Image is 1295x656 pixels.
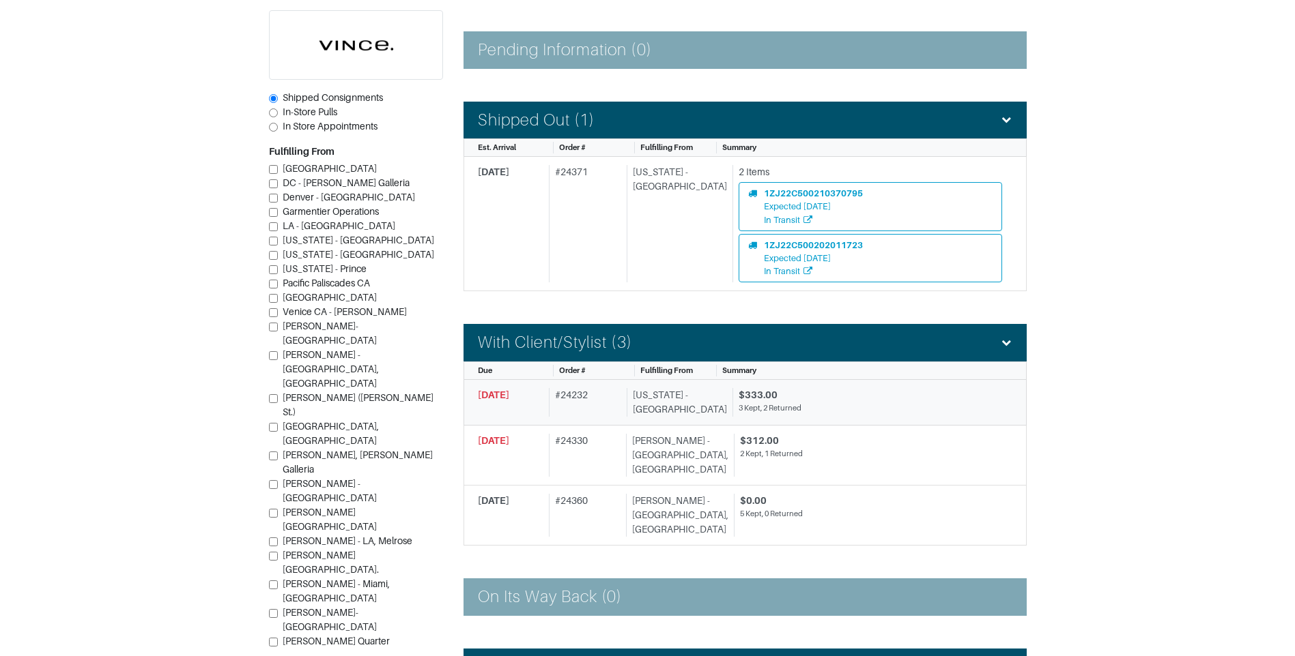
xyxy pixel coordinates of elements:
[283,306,407,317] span: Venice CA - [PERSON_NAME]
[283,535,412,546] span: [PERSON_NAME] - LA, Melrose
[269,208,278,217] input: Garmentier Operations
[283,320,377,346] span: [PERSON_NAME]-[GEOGRAPHIC_DATA]
[270,11,442,79] img: cyAkLTq7csKWtL9WARqkkVaF.png
[549,388,621,417] div: # 24232
[283,177,410,188] span: DC - [PERSON_NAME] Galleria
[764,239,863,252] div: 1ZJ22C500202011723
[283,206,379,217] span: Garmentier Operations
[549,494,621,537] div: # 24360
[269,280,278,288] input: Pacific Paliscades CA
[269,480,278,489] input: [PERSON_NAME] - [GEOGRAPHIC_DATA]
[283,607,377,632] span: [PERSON_NAME]- [GEOGRAPHIC_DATA]
[549,434,621,477] div: # 24330
[559,143,586,151] span: Order #
[559,366,586,374] span: Order #
[283,292,377,303] span: [GEOGRAPHIC_DATA]
[283,550,379,575] span: [PERSON_NAME][GEOGRAPHIC_DATA].
[269,265,278,274] input: [US_STATE] - Prince
[283,163,377,174] span: [GEOGRAPHIC_DATA]
[722,143,756,151] span: Summary
[478,587,623,607] h4: On Its Way Back (0)
[740,494,1002,508] div: $0.00
[283,578,390,603] span: [PERSON_NAME] - Miami, [GEOGRAPHIC_DATA]
[478,110,595,130] h4: Shipped Out (1)
[478,40,652,60] h4: Pending Information (0)
[722,366,756,374] span: Summary
[764,213,863,226] div: In Transit
[269,323,278,331] input: [PERSON_NAME]-[GEOGRAPHIC_DATA]
[627,165,727,282] div: [US_STATE] - [GEOGRAPHIC_DATA]
[269,308,278,317] input: Venice CA - [PERSON_NAME]
[283,392,433,417] span: [PERSON_NAME] ([PERSON_NAME] St.)
[269,609,278,618] input: [PERSON_NAME]- [GEOGRAPHIC_DATA]
[739,234,1002,283] a: 1ZJ22C500202011723Expected [DATE]In Transit
[283,507,377,532] span: [PERSON_NAME][GEOGRAPHIC_DATA]
[269,552,278,561] input: [PERSON_NAME][GEOGRAPHIC_DATA].
[478,166,509,177] span: [DATE]
[478,333,632,353] h4: With Client/Stylist (3)
[740,508,1002,520] div: 5 Kept, 0 Returned
[269,423,278,432] input: [GEOGRAPHIC_DATA], [GEOGRAPHIC_DATA]
[269,580,278,589] input: [PERSON_NAME] - Miami, [GEOGRAPHIC_DATA]
[739,165,1002,179] div: 2 Items
[739,388,1002,402] div: $333.00
[269,509,278,518] input: [PERSON_NAME][GEOGRAPHIC_DATA]
[283,220,395,231] span: LA - [GEOGRAPHIC_DATA]
[283,235,434,245] span: [US_STATE] - [GEOGRAPHIC_DATA]
[269,451,278,460] input: [PERSON_NAME], [PERSON_NAME] Galleria
[269,237,278,245] input: [US_STATE] - [GEOGRAPHIC_DATA]
[640,143,693,151] span: Fulfilling From
[269,251,278,260] input: [US_STATE] - [GEOGRAPHIC_DATA]
[549,165,621,282] div: # 24371
[627,388,727,417] div: [US_STATE] - [GEOGRAPHIC_DATA]
[269,537,278,546] input: [PERSON_NAME] - LA, Melrose
[283,478,377,503] span: [PERSON_NAME] - [GEOGRAPHIC_DATA]
[269,394,278,403] input: [PERSON_NAME] ([PERSON_NAME] St.)
[283,636,390,646] span: [PERSON_NAME] Quarter
[269,194,278,203] input: Denver - [GEOGRAPHIC_DATA]
[269,94,278,103] input: Shipped Consignments
[764,265,863,278] div: In Transit
[269,294,278,303] input: [GEOGRAPHIC_DATA]
[269,165,278,174] input: [GEOGRAPHIC_DATA]
[764,187,863,200] div: 1ZJ22C500210370795
[478,495,509,506] span: [DATE]
[269,638,278,646] input: [PERSON_NAME] Quarter
[626,434,728,477] div: [PERSON_NAME] - [GEOGRAPHIC_DATA], [GEOGRAPHIC_DATA]
[283,263,367,274] span: [US_STATE] - Prince
[269,123,278,132] input: In Store Appointments
[739,182,1002,231] a: 1ZJ22C500210370795Expected [DATE]In Transit
[640,366,693,374] span: Fulfilling From
[269,222,278,231] input: LA - [GEOGRAPHIC_DATA]
[478,366,492,374] span: Due
[764,200,863,213] div: Expected [DATE]
[283,449,433,475] span: [PERSON_NAME], [PERSON_NAME] Galleria
[283,249,434,260] span: [US_STATE] - [GEOGRAPHIC_DATA]
[283,349,379,389] span: [PERSON_NAME] - [GEOGRAPHIC_DATA], [GEOGRAPHIC_DATA]
[269,145,335,159] label: Fulfilling From
[626,494,728,537] div: [PERSON_NAME] - [GEOGRAPHIC_DATA], [GEOGRAPHIC_DATA]
[283,92,383,103] span: Shipped Consignments
[739,402,1002,414] div: 3 Kept, 2 Returned
[740,434,1002,448] div: $312.00
[478,435,509,446] span: [DATE]
[283,121,378,132] span: In Store Appointments
[269,179,278,188] input: DC - [PERSON_NAME] Galleria
[740,448,1002,460] div: 2 Kept, 1 Returned
[283,421,379,446] span: [GEOGRAPHIC_DATA], [GEOGRAPHIC_DATA]
[478,389,509,400] span: [DATE]
[283,278,370,288] span: Pacific Paliscades CA
[283,106,337,117] span: In-Store Pulls
[269,108,278,117] input: In-Store Pulls
[764,252,863,265] div: Expected [DATE]
[283,192,415,203] span: Denver - [GEOGRAPHIC_DATA]
[478,143,516,151] span: Est. Arrival
[269,351,278,360] input: [PERSON_NAME] - [GEOGRAPHIC_DATA], [GEOGRAPHIC_DATA]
